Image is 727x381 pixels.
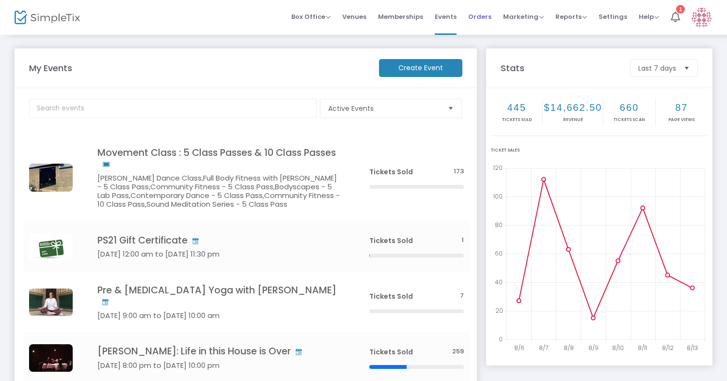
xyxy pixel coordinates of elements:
[638,344,647,352] text: 8/11
[495,278,503,286] text: 40
[564,344,574,352] text: 8/8
[544,102,602,113] h2: $14,662.50
[662,344,674,352] text: 8/12
[369,236,413,245] span: Tickets Sold
[612,344,624,352] text: 8/10
[495,221,503,229] text: 80
[499,335,503,343] text: 0
[495,306,503,315] text: 20
[492,117,541,123] p: Tickets sold
[379,59,462,77] m-button: Create Event
[29,164,73,192] img: 638509685437280465637878101211908443PilatesMay13th3.jpg
[503,12,544,21] span: Marketing
[369,291,413,301] span: Tickets Sold
[342,4,366,29] span: Venues
[599,4,627,29] span: Settings
[29,99,316,118] input: Search events
[291,12,331,21] span: Box Office
[97,311,340,320] h5: [DATE] 9:00 am to [DATE] 10:00 am
[495,249,503,258] text: 60
[29,344,73,372] img: lifeinthishouseisover958.jpg
[97,250,340,259] h5: [DATE] 12:00 am to [DATE] 11:30 pm
[97,361,340,370] h5: [DATE] 8:00 pm to [DATE] 10:00 pm
[452,347,464,356] span: 259
[97,346,340,357] h4: [PERSON_NAME]: Life in this House is Over
[638,63,676,73] span: Last 7 days
[97,147,340,170] h4: Movement Class : 5 Class Passes & 10 Class Passes
[468,4,491,29] span: Orders
[460,291,464,301] span: 7
[491,147,708,154] div: Ticket Sales
[492,102,541,113] h2: 445
[604,102,654,113] h2: 660
[493,192,503,200] text: 100
[97,235,340,246] h4: PS21 Gift Certificate
[496,61,625,75] m-panel-title: Stats
[97,174,340,209] h5: [PERSON_NAME] Dance Class,Full Body Fitness with [PERSON_NAME] - 5 Class Pass,Community Fitness -...
[444,99,458,118] button: Select
[435,4,457,29] span: Events
[539,344,548,352] text: 8/7
[588,344,599,352] text: 8/9
[493,164,503,172] text: 120
[687,344,698,352] text: 8/13
[369,167,413,177] span: Tickets Sold
[378,4,423,29] span: Memberships
[461,236,464,245] span: 1
[97,285,340,307] h4: Pre & [MEDICAL_DATA] Yoga with [PERSON_NAME]
[328,104,440,113] span: Active Events
[29,233,73,260] img: giftcardps21.jpg
[604,117,654,123] p: Tickets Scan
[657,102,707,113] h2: 87
[680,60,694,76] button: Select
[639,12,659,21] span: Help
[454,167,464,176] span: 173
[29,289,73,316] img: anna-nearburg-yoga.jpg
[514,344,524,352] text: 8/6
[676,5,685,14] div: 1
[369,347,413,357] span: Tickets Sold
[24,61,374,75] m-panel-title: My Events
[544,117,602,123] p: Revenue
[657,117,707,123] p: Page Views
[555,12,587,21] span: Reports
